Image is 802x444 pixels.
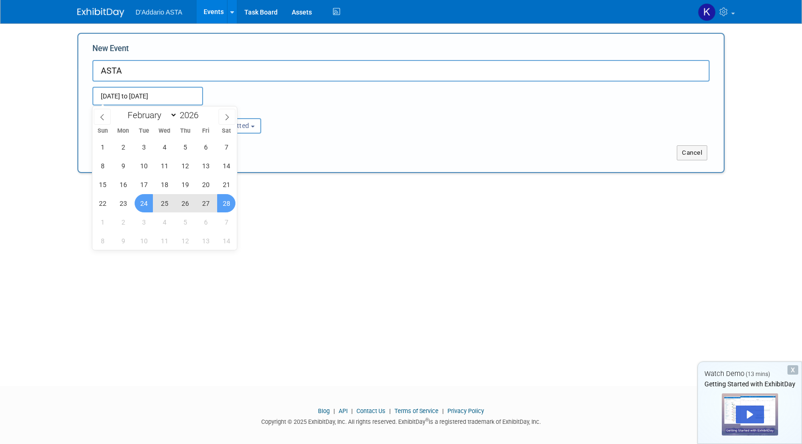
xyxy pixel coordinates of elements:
img: ExhibitDay [77,8,124,17]
span: February 23, 2026 [114,194,132,212]
a: Terms of Service [394,407,439,414]
img: Kiana Howley [698,3,716,21]
div: Attendance / Format: [92,105,183,118]
span: February 16, 2026 [114,175,132,194]
span: February 4, 2026 [155,138,174,156]
span: March 6, 2026 [197,213,215,231]
span: February 24, 2026 [135,194,153,212]
span: February 21, 2026 [217,175,235,194]
span: February 15, 2026 [93,175,112,194]
span: | [349,407,355,414]
a: Contact Us [356,407,386,414]
span: February 20, 2026 [197,175,215,194]
span: February 9, 2026 [114,157,132,175]
span: February 7, 2026 [217,138,235,156]
span: Thu [175,128,196,134]
span: February 2, 2026 [114,138,132,156]
span: Mon [113,128,134,134]
input: Year [177,110,205,120]
span: February 26, 2026 [176,194,194,212]
span: March 4, 2026 [155,213,174,231]
span: March 2, 2026 [114,213,132,231]
span: March 1, 2026 [93,213,112,231]
span: Sun [92,128,113,134]
span: March 8, 2026 [93,232,112,250]
span: February 25, 2026 [155,194,174,212]
button: Cancel [677,145,707,160]
span: Wed [154,128,175,134]
span: February 12, 2026 [176,157,194,175]
span: Sat [216,128,237,134]
span: March 9, 2026 [114,232,132,250]
span: (13 mins) [746,371,770,377]
span: February 22, 2026 [93,194,112,212]
span: February 18, 2026 [155,175,174,194]
input: Start Date - End Date [92,87,203,105]
span: February 5, 2026 [176,138,194,156]
span: | [440,407,446,414]
span: February 17, 2026 [135,175,153,194]
span: February 28, 2026 [217,194,235,212]
span: | [331,407,337,414]
span: March 7, 2026 [217,213,235,231]
span: February 1, 2026 [93,138,112,156]
span: March 3, 2026 [135,213,153,231]
input: Name of Trade Show / Conference [92,60,710,82]
span: February 27, 2026 [197,194,215,212]
span: Fri [196,128,216,134]
span: March 14, 2026 [217,232,235,250]
div: Participation: [197,105,288,118]
span: February 10, 2026 [135,157,153,175]
span: March 5, 2026 [176,213,194,231]
a: Blog [318,407,330,414]
span: February 6, 2026 [197,138,215,156]
sup: ® [425,417,429,422]
a: Privacy Policy [447,407,484,414]
span: March 12, 2026 [176,232,194,250]
div: Watch Demo [698,369,802,379]
span: February 13, 2026 [197,157,215,175]
span: | [387,407,393,414]
span: D'Addario ASTA [136,8,182,16]
span: February 8, 2026 [93,157,112,175]
div: Dismiss [787,365,798,375]
span: February 14, 2026 [217,157,235,175]
span: Tue [134,128,154,134]
span: February 19, 2026 [176,175,194,194]
span: March 10, 2026 [135,232,153,250]
span: February 11, 2026 [155,157,174,175]
span: March 13, 2026 [197,232,215,250]
div: Play [736,406,764,423]
select: Month [123,109,177,121]
label: New Event [92,43,129,58]
span: March 11, 2026 [155,232,174,250]
div: Getting Started with ExhibitDay [698,379,802,389]
span: February 3, 2026 [135,138,153,156]
a: API [339,407,348,414]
